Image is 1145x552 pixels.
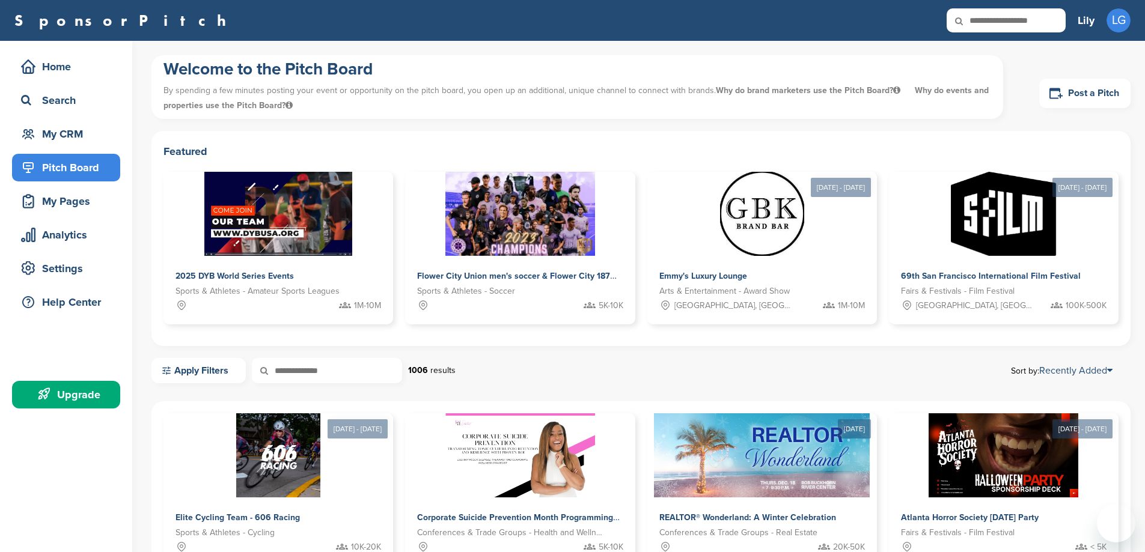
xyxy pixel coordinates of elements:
span: 69th San Francisco International Film Festival [901,271,1081,281]
div: [DATE] - [DATE] [1052,419,1113,438]
strong: 1006 [408,365,428,375]
span: REALTOR® Wonderland: A Winter Celebration [659,512,836,523]
span: 1M-10M [354,299,381,312]
span: 100K-500K [1066,299,1107,312]
span: 5K-10K [599,299,623,312]
a: Upgrade [12,381,120,408]
span: results [430,365,456,375]
img: Sponsorpitch & [445,413,595,497]
img: Sponsorpitch & [204,172,353,256]
iframe: Button to launch messaging window [1097,504,1135,542]
span: Flower City Union men's soccer & Flower City 1872 women's soccer [417,271,679,281]
a: My Pages [12,187,120,215]
span: Atlanta Horror Society [DATE] Party [901,512,1039,523]
span: Conferences & Trade Groups - Real Estate [659,526,817,539]
img: Sponsorpitch & [445,172,595,256]
a: Pitch Board [12,154,120,181]
div: Help Center [18,291,120,313]
span: [GEOGRAPHIC_DATA], [GEOGRAPHIC_DATA] [916,299,1034,312]
div: Search [18,89,120,111]
a: Sponsorpitch & 2025 DYB World Series Events Sports & Athletes - Amateur Sports Leagues 1M-10M [163,172,393,324]
a: Post a Pitch [1039,79,1131,108]
a: Recently Added [1039,365,1113,377]
span: Why do brand marketers use the Pitch Board? [716,85,903,96]
img: Sponsorpitch & [929,413,1078,497]
span: Corporate Suicide Prevention Month Programming with [PERSON_NAME] [417,512,701,523]
a: Settings [12,255,120,282]
div: My CRM [18,123,120,145]
span: Sports & Athletes - Amateur Sports Leagues [176,285,340,298]
div: My Pages [18,190,120,212]
a: Sponsorpitch & Flower City Union men's soccer & Flower City 1872 women's soccer Sports & Athletes... [405,172,635,324]
div: [DATE] - [DATE] [328,419,388,438]
span: Sort by: [1011,366,1113,375]
span: Arts & Entertainment - Award Show [659,285,790,298]
span: 2025 DYB World Series Events [176,271,294,281]
h1: Welcome to the Pitch Board [163,58,991,80]
div: Settings [18,258,120,279]
h2: Featured [163,143,1119,160]
h3: Lily [1078,12,1095,29]
span: Emmy's Luxury Lounge [659,271,747,281]
a: My CRM [12,120,120,148]
span: Sports & Athletes - Soccer [417,285,515,298]
span: Conferences & Trade Groups - Health and Wellness [417,526,605,539]
a: Apply Filters [151,358,246,383]
div: [DATE] - [DATE] [1052,178,1113,197]
span: Sports & Athletes - Cycling [176,526,275,539]
div: Analytics [18,224,120,246]
a: [DATE] - [DATE] Sponsorpitch & 69th San Francisco International Film Festival Fairs & Festivals -... [889,153,1119,324]
p: By spending a few minutes posting your event or opportunity on the pitch board, you open up an ad... [163,80,991,116]
div: [DATE] [838,419,871,438]
a: Lily [1078,7,1095,34]
span: 1M-10M [838,299,865,312]
a: [DATE] - [DATE] Sponsorpitch & Emmy's Luxury Lounge Arts & Entertainment - Award Show [GEOGRAPHIC... [647,153,877,324]
img: Sponsorpitch & [951,172,1056,256]
span: Fairs & Festivals - Film Festival [901,285,1015,298]
div: Pitch Board [18,157,120,178]
span: Elite Cycling Team - 606 Racing [176,512,300,523]
img: Sponsorpitch & [720,172,804,256]
a: SponsorPitch [14,13,234,28]
img: Sponsorpitch & [236,413,320,497]
span: LG [1107,8,1131,32]
div: [DATE] - [DATE] [811,178,871,197]
a: Home [12,53,120,80]
a: Search [12,86,120,114]
a: Help Center [12,288,120,316]
div: Upgrade [18,384,120,405]
img: Sponsorpitch & [654,413,869,497]
span: Fairs & Festivals - Film Festival [901,526,1015,539]
a: Analytics [12,221,120,249]
span: [GEOGRAPHIC_DATA], [GEOGRAPHIC_DATA] [674,299,793,312]
div: Home [18,56,120,77]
